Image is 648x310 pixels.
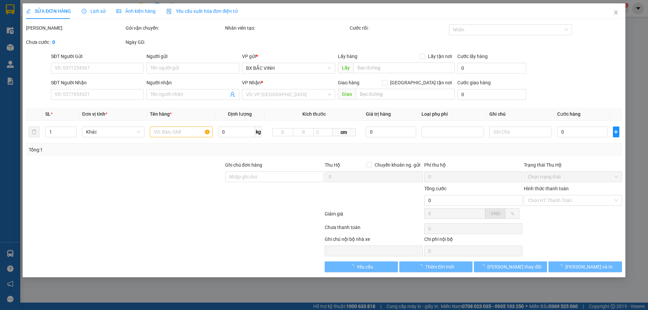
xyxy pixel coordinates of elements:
div: VP gửi [242,53,335,60]
div: SĐT Người Gửi [51,53,144,60]
input: R [293,128,314,136]
input: D [272,128,293,136]
span: loading [480,264,487,269]
label: Cước lấy hàng [457,54,488,59]
label: Ghi chú đơn hàng [225,162,262,168]
span: [GEOGRAPHIC_DATA] tận nơi [387,79,455,86]
span: [PERSON_NAME] thay đổi [487,263,541,271]
span: Thêm ĐH mới [425,263,454,271]
span: Giá trị hàng [366,111,391,117]
div: Trạng thái Thu Hộ [524,161,622,169]
input: Ghi chú đơn hàng [225,171,323,182]
span: Lịch sử [82,8,106,14]
span: Chuyển khoản ng. gửi [372,161,423,169]
span: VP Nhận [242,80,261,85]
button: [PERSON_NAME] và In [549,261,622,272]
span: SL [45,111,51,117]
th: Ghi chú [487,108,555,121]
input: Cước giao hàng [457,89,526,100]
div: Ghi chú nội bộ nhà xe [325,235,423,246]
b: 0 [52,39,55,45]
span: loading [558,264,565,269]
button: delete [29,126,39,137]
span: Yêu cầu xuất hóa đơn điện tử [166,8,238,14]
span: edit [26,9,31,13]
label: Cước giao hàng [457,80,491,85]
input: Dọc đường [353,62,455,73]
input: VD: Bàn, Ghế [150,126,213,137]
input: Cước lấy hàng [457,63,526,74]
span: Lấy tận nơi [425,53,455,60]
span: Đơn vị tính [82,111,108,117]
span: Tổng cước [424,186,447,191]
div: SĐT Người Nhận [51,79,144,86]
label: Hình thức thanh toán [524,186,569,191]
button: plus [613,126,619,137]
div: Chi phí nội bộ [424,235,522,246]
span: clock-circle [82,9,86,13]
span: picture [116,9,121,13]
div: Nhân viên tạo: [225,24,348,32]
span: VND [491,211,500,216]
div: Cước rồi : [350,24,448,32]
img: icon [166,9,172,14]
div: Giảm giá [324,210,424,222]
span: Tên hàng [150,111,172,117]
span: user-add [230,92,236,97]
div: Chưa cước : [26,38,124,46]
button: Thêm ĐH mới [399,261,473,272]
span: % [511,211,514,216]
input: Ghi Chú [489,126,552,137]
span: Lấy hàng [338,54,357,59]
div: Người nhận [146,79,239,86]
span: kg [255,126,262,137]
span: SỬA ĐƠN HÀNG [26,8,71,14]
span: [PERSON_NAME] và In [565,263,613,271]
input: C [314,128,332,136]
span: Khác [86,127,141,137]
span: Giao hàng [338,80,359,85]
span: Định lượng [228,111,252,117]
button: Yêu cầu [325,261,398,272]
span: close [613,10,619,15]
span: loading [349,264,357,269]
span: Chọn trạng thái [528,172,618,182]
div: [PERSON_NAME]: [26,24,124,32]
span: Kích thước [302,111,326,117]
span: Thu Hộ [325,162,340,168]
span: Giao [338,89,356,100]
div: Người gửi [146,53,239,60]
div: Gói vận chuyển: [126,24,224,32]
span: Yêu cầu [357,263,373,271]
button: Close [606,3,625,22]
div: Tổng: 1 [29,146,250,153]
span: BX BẮC VINH [246,63,331,73]
span: cm [332,128,355,136]
th: Loại phụ phí [419,108,487,121]
input: Dọc đường [356,89,455,100]
div: Ngày GD: [126,38,224,46]
button: [PERSON_NAME] thay đổi [474,261,547,272]
div: Phí thu hộ [424,161,522,171]
div: Chưa thanh toán [324,224,424,235]
span: Cước hàng [558,111,581,117]
span: plus [613,129,619,135]
span: loading [418,264,425,269]
span: Lấy [338,62,353,73]
span: Ảnh kiện hàng [116,8,156,14]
